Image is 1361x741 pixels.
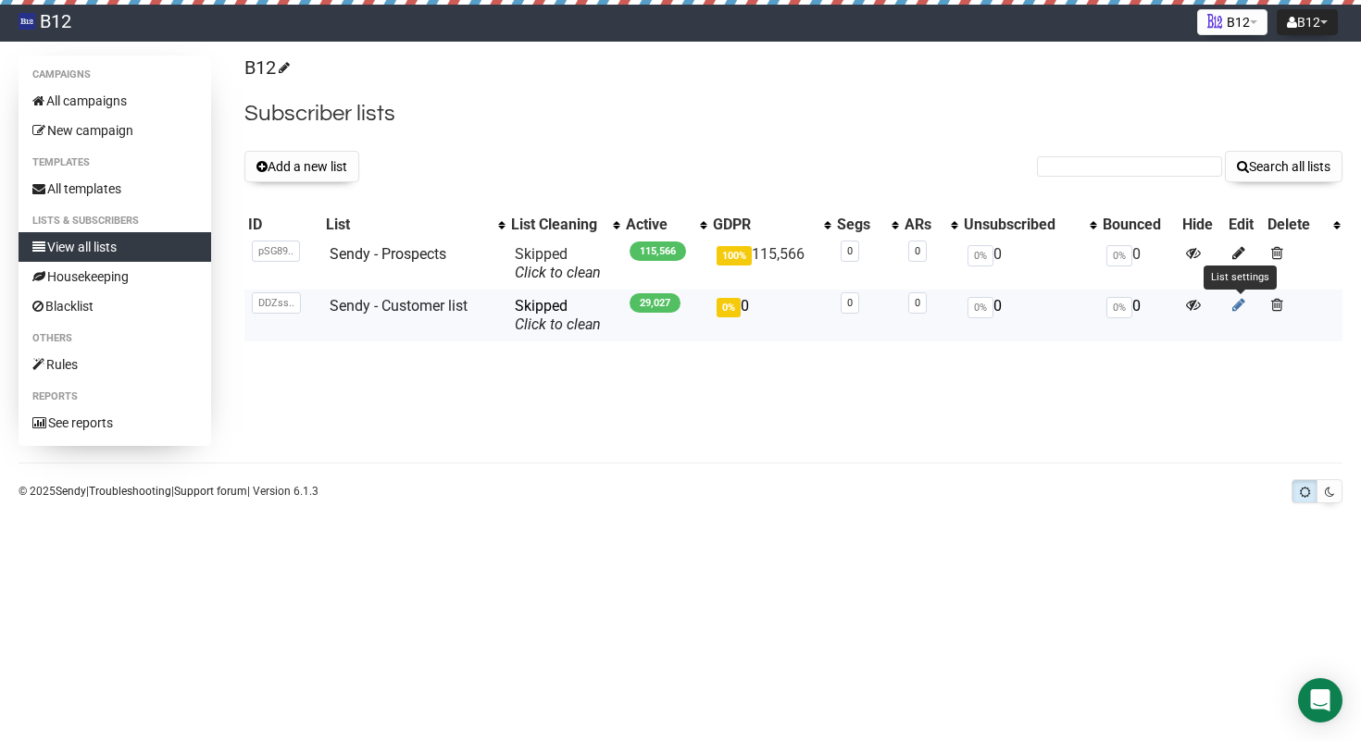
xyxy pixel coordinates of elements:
[1207,14,1222,29] img: 1.png
[1264,212,1342,238] th: Delete: No sort applied, activate to apply an ascending sort
[244,97,1342,130] h2: Subscriber lists
[19,291,211,321] a: Blacklist
[630,293,680,313] span: 29,027
[960,290,1098,341] td: 0
[968,297,993,318] span: 0%
[19,13,35,30] img: 83d8429b531d662e2d1277719739fdde
[330,245,446,263] a: Sendy - Prospects
[19,350,211,379] a: Rules
[1106,245,1132,266] span: 0%
[19,232,211,262] a: View all lists
[244,151,359,182] button: Add a new list
[964,216,1080,234] div: Unsubscribed
[1277,9,1338,35] button: B12
[19,116,211,145] a: New campaign
[833,212,901,238] th: Segs: No sort applied, activate to apply an ascending sort
[252,241,300,262] span: pSG89..
[968,245,993,266] span: 0%
[709,212,834,238] th: GDPR: No sort applied, activate to apply an ascending sort
[1225,212,1264,238] th: Edit: No sort applied, sorting is disabled
[717,298,741,317] span: 0%
[915,297,920,309] a: 0
[1204,266,1277,290] div: List settings
[1197,9,1267,35] button: B12
[248,216,318,234] div: ID
[837,216,882,234] div: Segs
[19,174,211,204] a: All templates
[1229,216,1260,234] div: Edit
[1099,212,1179,238] th: Bounced: No sort applied, sorting is disabled
[174,485,247,498] a: Support forum
[1179,212,1225,238] th: Hide: No sort applied, sorting is disabled
[709,290,834,341] td: 0
[1099,290,1179,341] td: 0
[56,485,86,498] a: Sendy
[847,297,853,309] a: 0
[244,56,287,79] a: B12
[1103,216,1175,234] div: Bounced
[630,241,686,261] span: 115,566
[19,386,211,408] li: Reports
[19,481,318,501] p: © 2025 | | | Version 6.1.3
[901,212,960,238] th: ARs: No sort applied, activate to apply an ascending sort
[19,152,211,174] li: Templates
[713,216,816,234] div: GDPR
[89,485,171,498] a: Troubleshooting
[626,216,690,234] div: Active
[515,264,601,281] a: Click to clean
[622,212,708,238] th: Active: No sort applied, activate to apply an ascending sort
[1099,238,1179,290] td: 0
[511,216,604,234] div: List Cleaning
[326,216,489,234] div: List
[717,246,752,266] span: 100%
[847,245,853,257] a: 0
[322,212,507,238] th: List: No sort applied, activate to apply an ascending sort
[19,262,211,291] a: Housekeeping
[507,212,622,238] th: List Cleaning: No sort applied, activate to apply an ascending sort
[960,212,1098,238] th: Unsubscribed: No sort applied, activate to apply an ascending sort
[19,64,211,86] li: Campaigns
[19,86,211,116] a: All campaigns
[709,238,834,290] td: 115,566
[252,292,301,314] span: DDZss..
[1267,216,1324,234] div: Delete
[1182,216,1221,234] div: Hide
[19,210,211,232] li: Lists & subscribers
[1106,297,1132,318] span: 0%
[1298,678,1342,722] div: Open Intercom Messenger
[515,245,601,281] span: Skipped
[1225,151,1342,182] button: Search all lists
[330,297,468,315] a: Sendy - Customer list
[515,315,601,333] a: Click to clean
[915,245,920,257] a: 0
[19,408,211,438] a: See reports
[960,238,1098,290] td: 0
[19,327,211,350] li: Others
[244,212,322,238] th: ID: No sort applied, sorting is disabled
[905,216,942,234] div: ARs
[515,297,601,333] span: Skipped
